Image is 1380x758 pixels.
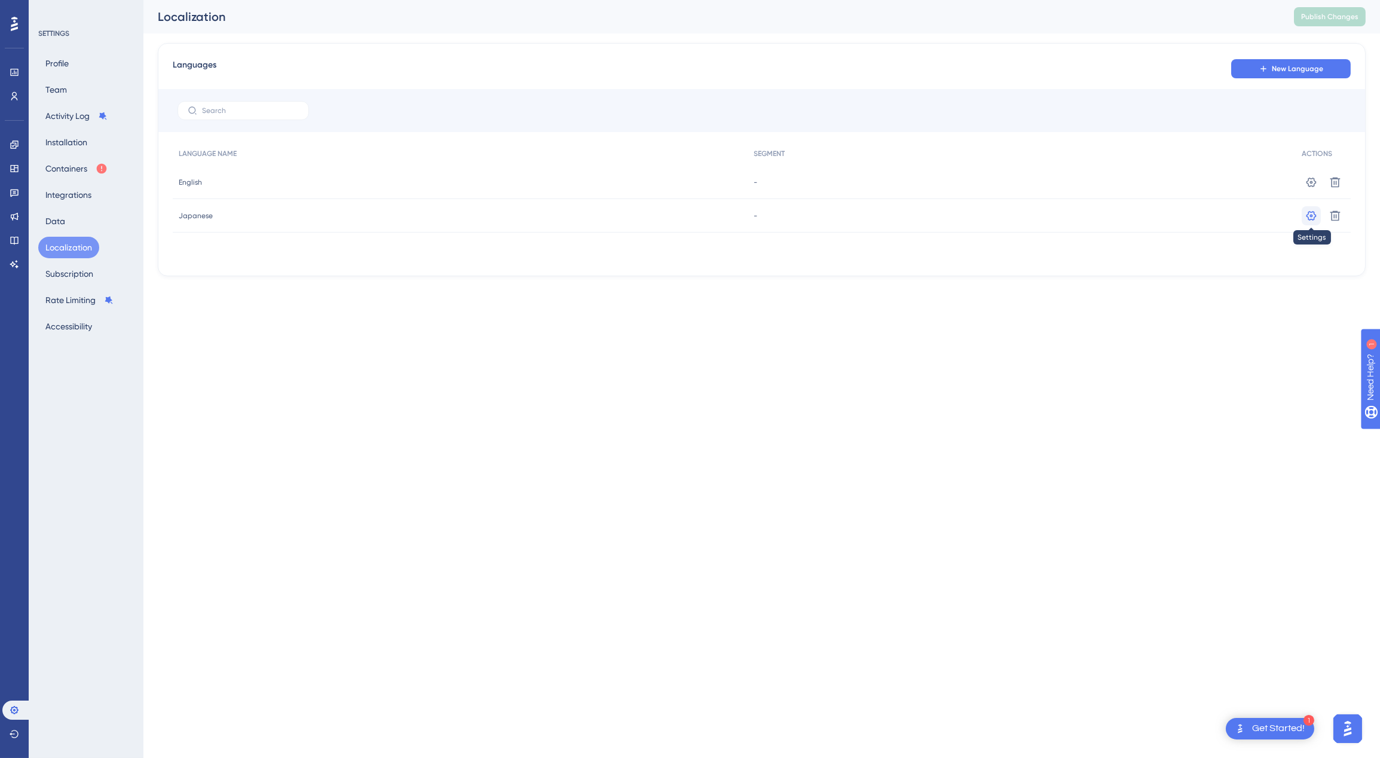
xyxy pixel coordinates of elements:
div: SETTINGS [38,29,135,38]
button: Localization [38,237,99,258]
span: LANGUAGE NAME [179,149,237,158]
input: Search [202,106,299,115]
span: SEGMENT [754,149,785,158]
span: English [179,178,202,187]
img: launcher-image-alternative-text [1233,722,1247,736]
span: Japanese [179,211,213,221]
div: 1 [83,6,87,16]
button: Containers [38,158,115,179]
button: Publish Changes [1294,7,1366,26]
span: - [754,211,757,221]
span: Languages [173,58,216,80]
div: Localization [158,8,1264,25]
span: Publish Changes [1301,12,1358,22]
span: ACTIONS [1302,149,1332,158]
span: New Language [1272,64,1323,74]
button: Installation [38,132,94,153]
button: Activity Log [38,105,115,127]
div: Get Started! [1252,722,1305,735]
span: - [754,178,757,187]
span: Need Help? [28,3,75,17]
div: Open Get Started! checklist, remaining modules: 1 [1226,718,1314,739]
button: Rate Limiting [38,289,121,311]
div: 1 [1303,715,1314,726]
button: Subscription [38,263,100,285]
button: Data [38,210,72,232]
button: New Language [1231,59,1351,78]
button: Accessibility [38,316,99,337]
button: Profile [38,53,76,74]
iframe: UserGuiding AI Assistant Launcher [1330,711,1366,747]
button: Team [38,79,74,100]
button: Integrations [38,184,99,206]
